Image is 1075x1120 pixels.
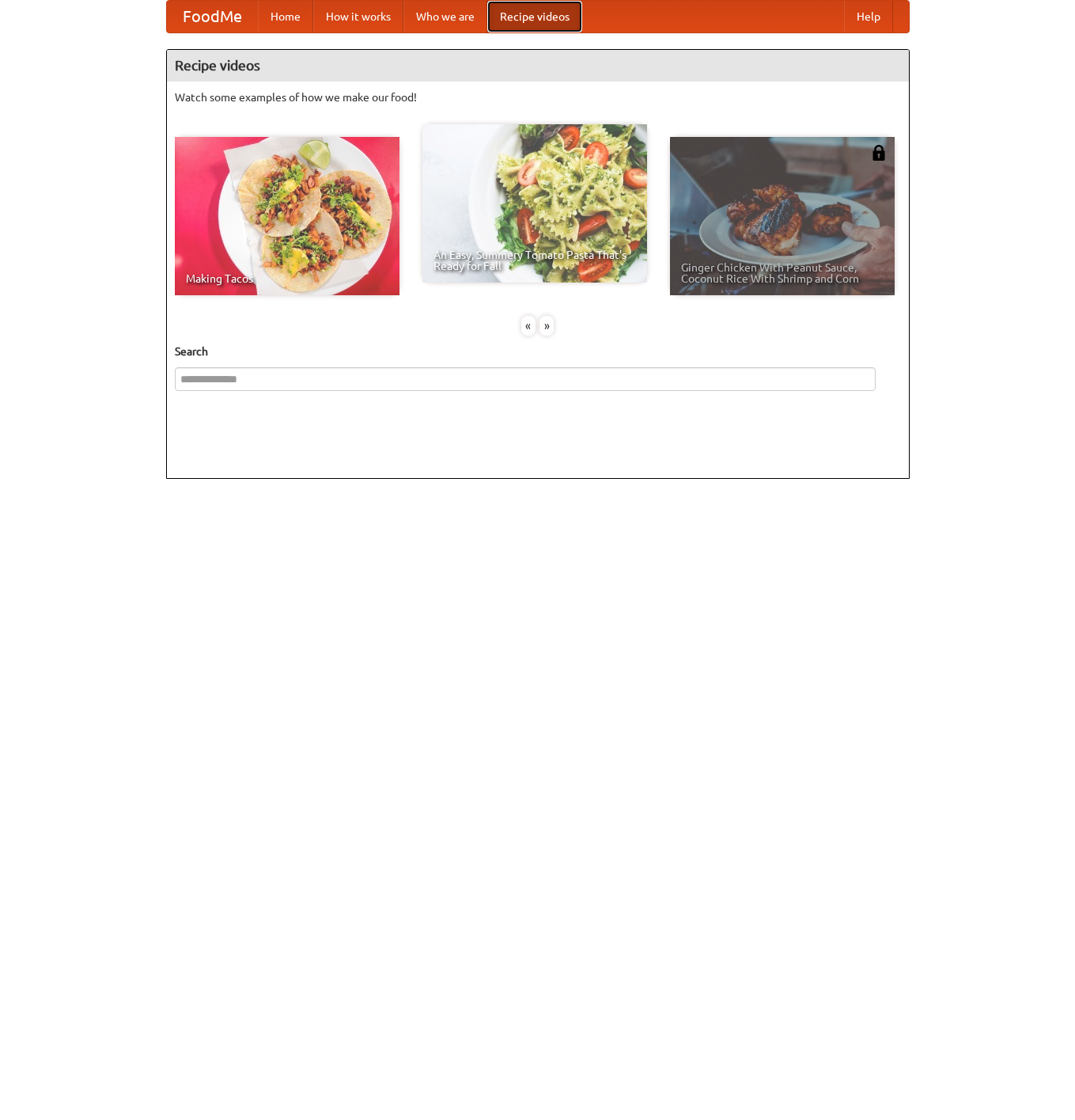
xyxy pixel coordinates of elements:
span: An Easy, Summery Tomato Pasta That's Ready for Fall [433,249,636,271]
a: An Easy, Summery Tomato Pasta That's Ready for Fall [422,124,647,283]
a: Help [844,1,893,32]
p: Watch some examples of how we make our food! [175,89,901,105]
img: 483408.png [871,145,887,161]
h4: Recipe videos [167,50,909,82]
a: Making Tacos [175,137,399,295]
h5: Search [175,344,901,359]
div: » [539,316,554,336]
span: Making Tacos [186,273,388,284]
a: Home [258,1,313,32]
div: « [521,316,536,336]
a: Recipe videos [487,1,582,32]
a: How it works [313,1,403,32]
a: FoodMe [167,1,258,32]
a: Who we are [403,1,487,32]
